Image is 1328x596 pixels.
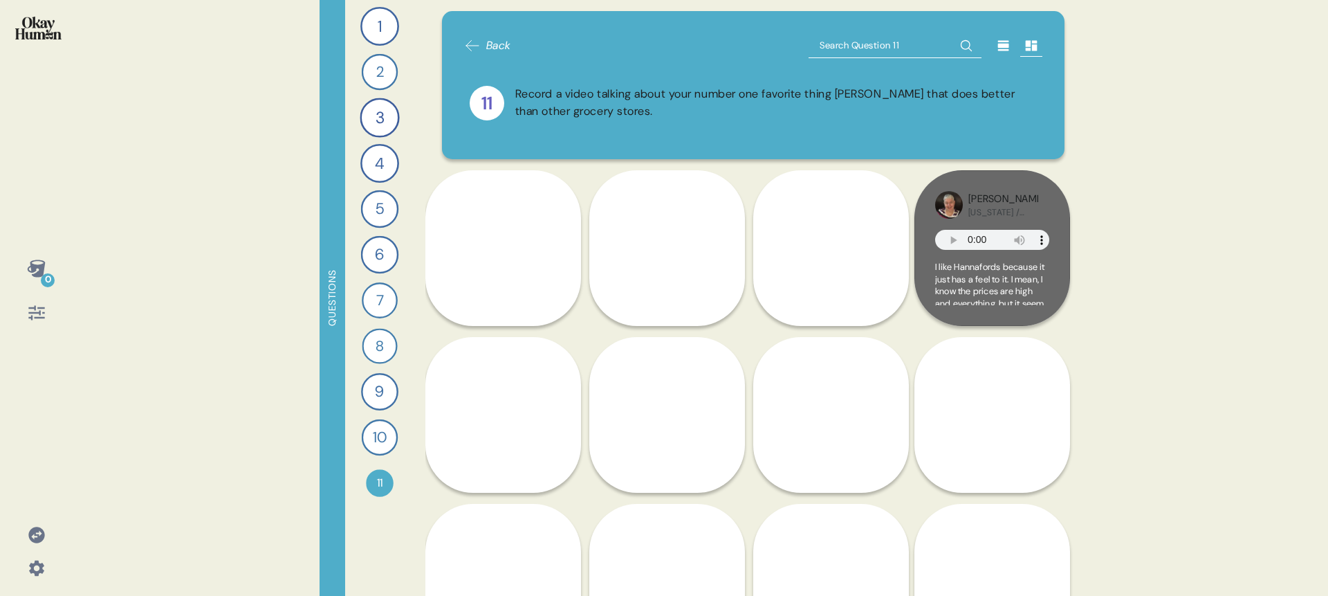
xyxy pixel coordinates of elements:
[360,7,399,46] div: 1
[361,236,398,273] div: 6
[935,261,1049,577] span: I like Hannafords because it just has a feel to it. I mean, I know the prices are high and everyt...
[362,328,397,363] div: 8
[15,17,62,39] img: okayhuman.3b1b6348.png
[360,144,399,183] div: 4
[470,86,504,120] div: 11
[362,419,398,455] div: 10
[968,207,1038,218] div: [US_STATE] / Grab & Go-ers
[366,469,394,497] div: 11
[935,191,963,219] img: profilepic_8205762622853553.jpg
[360,98,399,137] div: 3
[41,273,55,287] div: 0
[362,282,398,318] div: 7
[809,33,981,58] input: Search Question 11
[361,373,398,410] div: 9
[362,54,398,90] div: 2
[486,37,511,54] span: Back
[361,190,398,228] div: 5
[968,192,1038,207] div: [PERSON_NAME]
[515,86,1037,120] div: Record a video talking about your number one favorite thing [PERSON_NAME] that does better than o...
